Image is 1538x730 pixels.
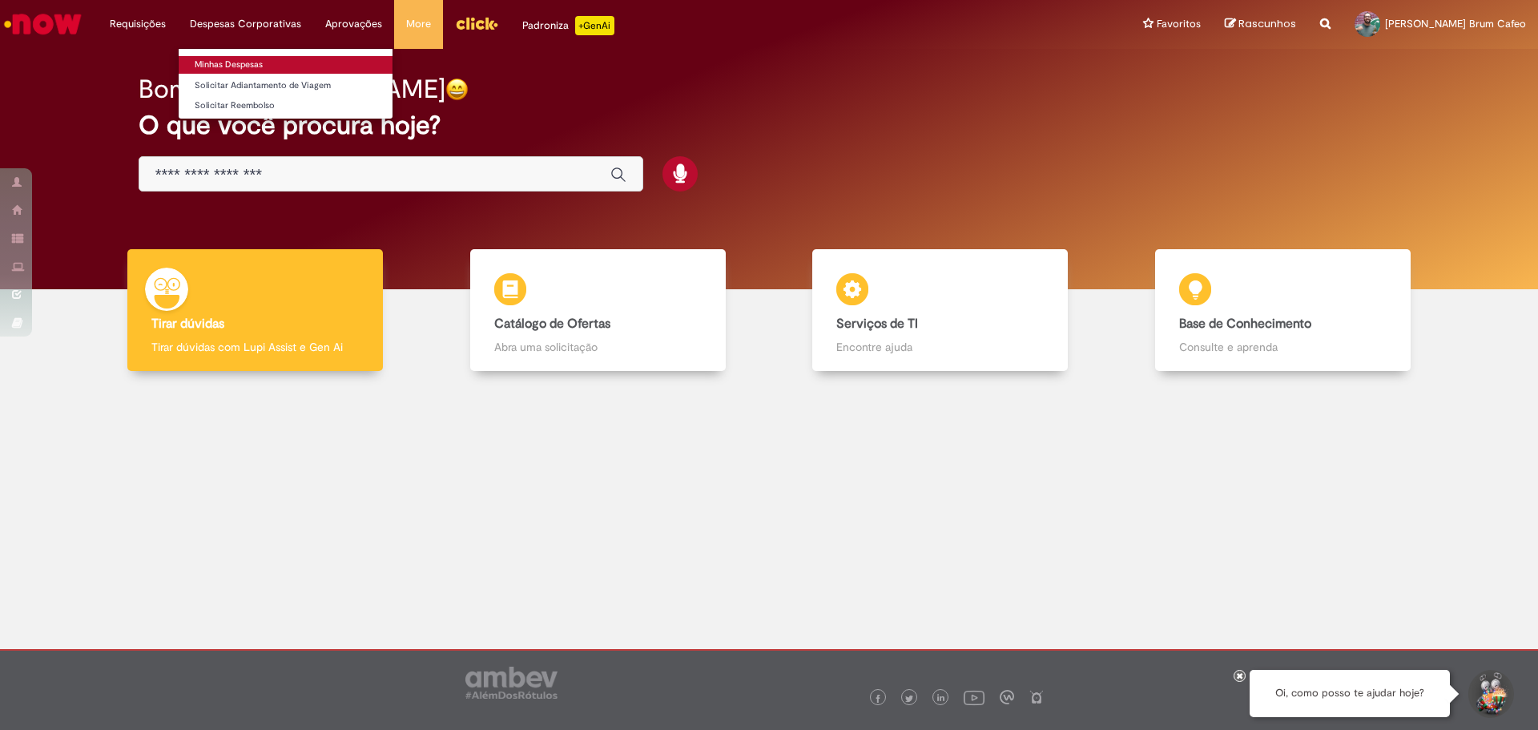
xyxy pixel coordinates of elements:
b: Catálogo de Ofertas [494,316,610,332]
p: Encontre ajuda [836,339,1044,355]
a: Base de Conhecimento Consulte e aprenda [1112,249,1455,372]
span: Rascunhos [1238,16,1296,31]
span: More [406,16,431,32]
img: logo_footer_workplace.png [1000,690,1014,704]
span: [PERSON_NAME] Brum Cafeo [1385,17,1526,30]
p: +GenAi [575,16,614,35]
a: Minhas Despesas [179,56,393,74]
a: Rascunhos [1225,17,1296,32]
p: Consulte e aprenda [1179,339,1387,355]
h2: Bom dia, [PERSON_NAME] [139,75,445,103]
img: logo_footer_facebook.png [874,695,882,703]
button: Iniciar Conversa de Suporte [1466,670,1514,718]
a: Catálogo de Ofertas Abra uma solicitação [427,249,770,372]
b: Serviços de TI [836,316,918,332]
div: Padroniza [522,16,614,35]
img: ServiceNow [2,8,84,40]
a: Serviços de TI Encontre ajuda [769,249,1112,372]
h2: O que você procura hoje? [139,111,1400,139]
img: click_logo_yellow_360x200.png [455,11,498,35]
img: logo_footer_youtube.png [964,687,984,708]
p: Abra uma solicitação [494,339,702,355]
img: logo_footer_linkedin.png [937,694,945,704]
span: Despesas Corporativas [190,16,301,32]
span: Aprovações [325,16,382,32]
a: Solicitar Adiantamento de Viagem [179,77,393,95]
a: Solicitar Reembolso [179,97,393,115]
img: logo_footer_ambev_rotulo_gray.png [465,667,558,699]
img: logo_footer_twitter.png [905,695,913,703]
img: happy-face.png [445,78,469,101]
div: Oi, como posso te ajudar hoje? [1250,670,1450,717]
span: Requisições [110,16,166,32]
p: Tirar dúvidas com Lupi Assist e Gen Ai [151,339,359,355]
ul: Despesas Corporativas [178,48,393,119]
b: Base de Conhecimento [1179,316,1311,332]
a: Tirar dúvidas Tirar dúvidas com Lupi Assist e Gen Ai [84,249,427,372]
b: Tirar dúvidas [151,316,224,332]
span: Favoritos [1157,16,1201,32]
img: logo_footer_naosei.png [1029,690,1044,704]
